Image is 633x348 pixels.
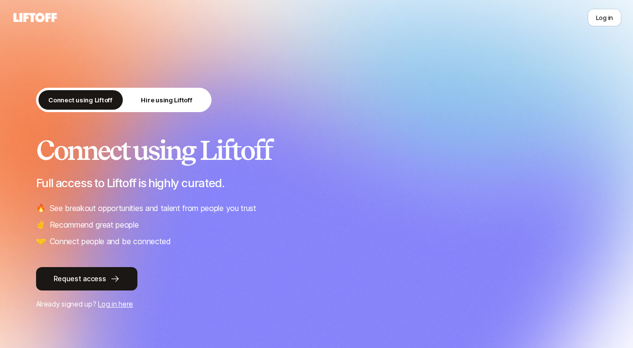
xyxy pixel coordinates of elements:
[36,202,46,214] span: 🔥
[50,202,256,214] p: See breakout opportunities and talent from people you trust
[36,135,597,165] h2: Connect using Liftoff
[36,267,137,290] button: Request access
[588,9,621,26] button: Log in
[36,298,597,310] p: Already signed up?
[50,235,171,248] p: Connect people and be connected
[36,267,597,290] a: Request access
[36,235,46,248] span: 🤝
[36,218,46,231] span: ✌️
[48,95,113,105] p: Connect using Liftoff
[98,300,133,308] a: Log in here
[141,95,192,105] p: Hire using Liftoff
[36,176,597,190] p: Full access to Liftoff is highly curated.
[50,218,139,231] p: Recommend great people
